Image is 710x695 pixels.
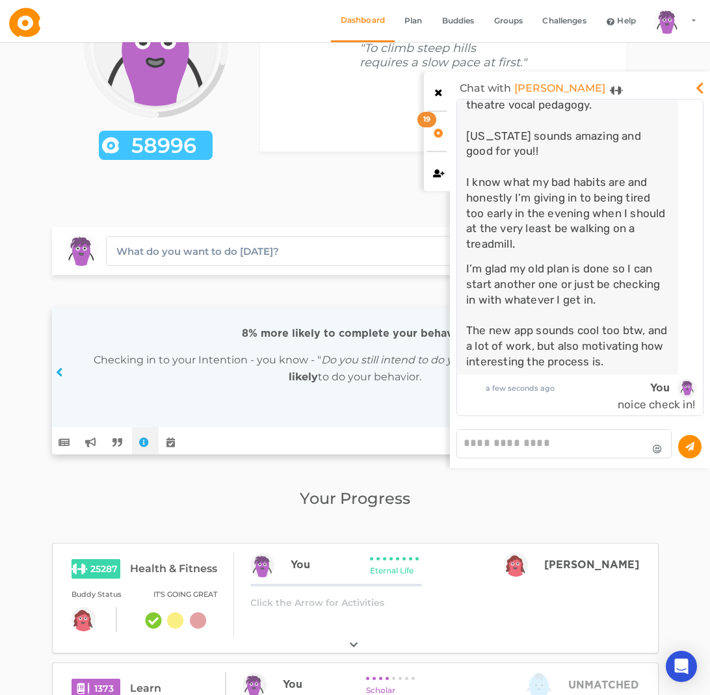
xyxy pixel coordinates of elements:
div: You [283,679,302,690]
div: [PERSON_NAME] [544,560,639,570]
em: Do you still intend to do your habit? [321,354,505,366]
p: Buddy Status [72,590,122,600]
div: I’m glad my old plan is done so I can start another one or just be checking in with whatever I ge... [466,261,669,370]
div: noice check in! [618,397,695,413]
span: a few seconds ago [486,384,555,393]
p: Eternal Life [370,564,422,577]
p: IT'S GOING GREAT [153,590,217,607]
div: Click the Arrow for Activities [250,595,422,610]
span: 25287 [90,562,124,575]
span: 58996 [119,139,209,152]
span: You [650,383,670,393]
div: "To climb steep hills requires a slow pace at first." [360,41,527,98]
a: [PERSON_NAME] [504,553,639,577]
span: 8% more likely to complete your behavior [242,328,468,339]
a: [PERSON_NAME] [514,78,605,99]
div: 19 [417,112,436,127]
div: - Shakespeare [360,84,527,98]
a: You [650,379,695,397]
div: What do you want to do [DATE]? [116,244,279,259]
h2: Your Progress [52,487,659,510]
div: UNMATCHED [568,680,639,690]
p: Checking in to your Intention - you know - " " makes you to do your behavior. [73,352,638,386]
div: You [291,560,310,570]
p: Health & Fitness [130,560,217,578]
div: Open Intercom Messenger [666,651,697,682]
span: 1373 [94,682,120,695]
div: Chat with [460,78,613,99]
